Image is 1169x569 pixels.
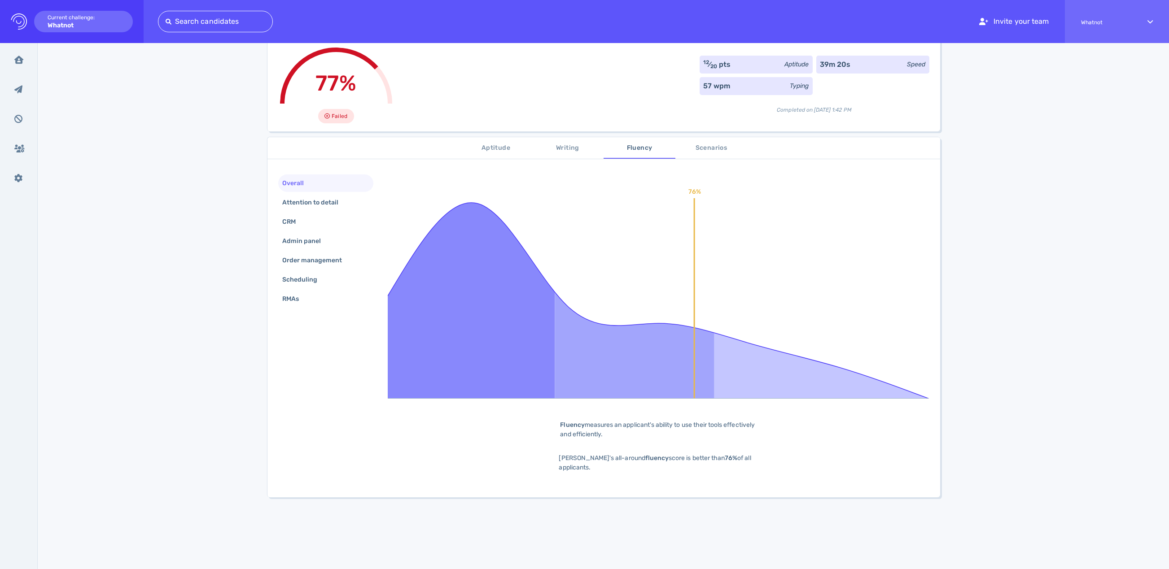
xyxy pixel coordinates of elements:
span: Whatnot [1081,19,1131,26]
span: Writing [537,143,598,154]
div: Overall [280,177,315,190]
div: Speed [907,60,925,69]
span: [PERSON_NAME]'s all-around score is better than of all applicants. [559,454,751,471]
div: Aptitude [784,60,809,69]
div: Scheduling [280,273,328,286]
div: ⁄ pts [703,59,731,70]
div: Admin panel [280,235,332,248]
sup: 12 [703,59,709,65]
span: Failed [332,111,347,122]
div: CRM [280,215,306,228]
div: Attention to detail [280,196,350,209]
span: 77% [315,70,356,96]
span: Fluency [609,143,670,154]
div: 57 wpm [703,81,730,91]
b: 76% [725,454,737,462]
span: Aptitude [465,143,526,154]
div: Order management [280,254,353,267]
div: 39m 20s [820,59,850,70]
div: RMAs [280,292,310,305]
div: Typing [790,81,809,91]
text: 76% [688,188,701,195]
b: Fluency [560,421,584,429]
span: Scenarios [681,143,742,154]
sub: 20 [710,63,717,69]
div: Completed on [DATE] 1:42 PM [700,99,929,114]
div: measures an applicant's ability to use their tools effectively and efficiently. [546,420,771,439]
b: fluency [645,454,669,462]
